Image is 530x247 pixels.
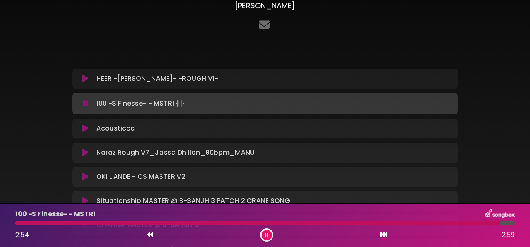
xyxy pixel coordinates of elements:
[174,98,186,109] img: waveform4.gif
[72,1,458,10] h3: [PERSON_NAME]
[96,172,185,182] p: OKI JANDE - CS MASTER V2
[96,123,135,133] p: Acousticcc
[96,74,218,84] p: HEER -[PERSON_NAME]- -ROUGH V1-
[502,230,515,240] span: 2:59
[96,148,255,158] p: Naraz Rough V7_Jassa Dhillon_90bpm_MANU
[96,98,186,109] p: 100 -S Finesse- - MSTR1
[485,209,515,220] img: songbox-logo-white.png
[15,230,29,240] span: 2:54
[96,196,290,206] p: Situationship MASTER @ B-SANJH 3 PATCH 2 CRANE SONG
[15,209,96,219] p: 100 -S Finesse- - MSTR1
